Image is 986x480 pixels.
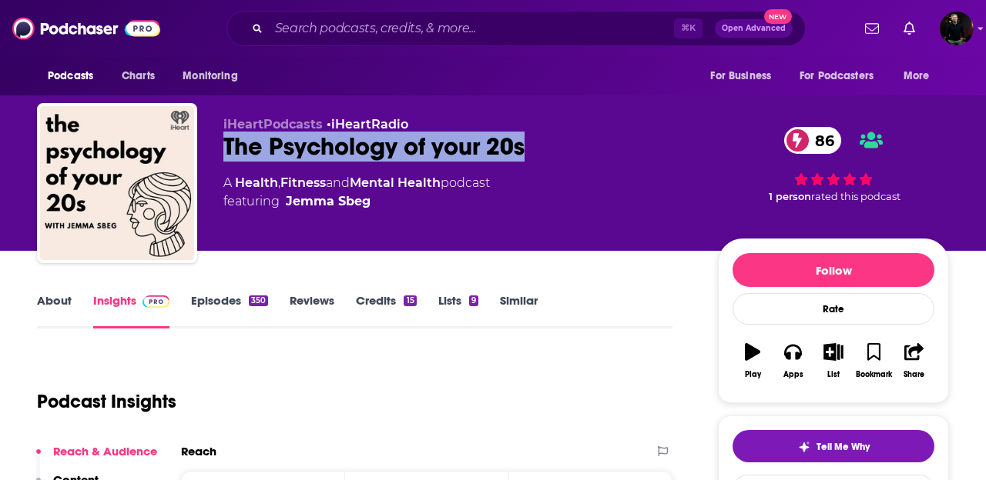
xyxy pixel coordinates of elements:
button: open menu [893,62,949,91]
span: , [278,175,280,190]
div: 86 1 personrated this podcast [718,117,949,212]
div: A podcast [223,174,490,211]
span: Tell Me Why [817,441,870,453]
span: • [327,117,408,132]
button: Show profile menu [940,12,974,45]
div: 9 [469,295,478,306]
button: Share [894,333,934,388]
button: open menu [699,62,790,91]
div: Apps [783,370,803,379]
button: List [813,333,854,388]
span: Charts [122,65,155,87]
span: 86 [800,127,842,154]
span: featuring [223,192,490,211]
a: 86 [784,127,842,154]
span: For Podcasters [800,65,874,87]
button: open menu [790,62,896,91]
img: User Profile [940,12,974,45]
h1: Podcast Insights [37,390,176,413]
span: 1 person [769,191,811,202]
span: More [904,65,930,87]
a: Jemma Sbeg [286,192,371,211]
a: Mental Health [350,175,441,190]
span: rated this podcast [811,191,900,202]
span: ⌘ K [674,18,703,38]
div: Share [904,370,924,379]
button: Apps [773,333,813,388]
span: Logged in as davidajsavage [940,12,974,45]
button: tell me why sparkleTell Me Why [733,430,934,462]
a: Fitness [280,175,326,190]
span: New [764,9,792,24]
div: List [827,370,840,379]
img: tell me why sparkle [798,441,810,453]
p: Reach & Audience [53,444,157,458]
button: open menu [37,62,113,91]
div: Rate [733,293,934,325]
button: open menu [172,62,257,91]
a: About [37,293,72,328]
a: Charts [112,62,164,91]
button: Play [733,333,773,388]
div: 15 [404,295,416,306]
a: Credits15 [356,293,416,328]
h2: Reach [181,444,216,458]
div: 350 [249,295,268,306]
a: Health [235,175,278,190]
a: Show notifications dropdown [859,15,885,42]
input: Search podcasts, credits, & more... [269,16,674,41]
img: Podchaser - Follow, Share and Rate Podcasts [12,14,160,43]
span: Monitoring [183,65,237,87]
a: Reviews [290,293,334,328]
a: InsightsPodchaser Pro [93,293,169,328]
span: Podcasts [48,65,93,87]
button: Follow [733,253,934,287]
a: Show notifications dropdown [897,15,921,42]
span: For Business [710,65,771,87]
button: Reach & Audience [36,444,157,472]
a: Similar [500,293,538,328]
div: Play [745,370,761,379]
button: Bookmark [854,333,894,388]
img: The Psychology of your 20s [40,106,194,260]
div: Bookmark [856,370,892,379]
div: Search podcasts, credits, & more... [226,11,806,46]
a: Lists9 [438,293,478,328]
span: Open Advanced [722,25,786,32]
img: Podchaser Pro [143,295,169,308]
span: and [326,175,350,190]
button: Open AdvancedNew [715,19,793,38]
a: iHeartRadio [331,117,408,132]
span: iHeartPodcasts [223,117,323,132]
a: Episodes350 [191,293,268,328]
